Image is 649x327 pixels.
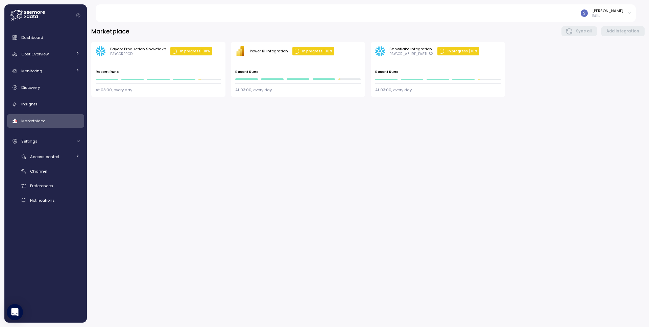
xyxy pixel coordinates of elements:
span: Sync all [576,27,592,36]
p: 10 % [326,49,333,54]
p: In progress [302,49,322,54]
a: Cost Overview [7,47,84,61]
div: [PERSON_NAME] [592,8,623,14]
span: Add integration [606,27,639,36]
a: Insights [7,98,84,111]
span: Preferences [30,183,53,188]
span: Discovery [21,85,40,90]
p: Recent Runs [235,70,361,74]
div: Paycor Production Snowflake [110,46,166,52]
span: Settings [21,139,38,144]
p: Recent Runs [375,70,501,74]
a: Monitoring [7,64,84,78]
a: Access control [7,151,84,162]
button: Sync all [561,26,597,36]
button: Collapse navigation [74,13,82,18]
span: Notifications [30,198,55,203]
a: Settings [7,134,84,148]
div: Power BI integration [250,48,288,54]
img: ACg8ocLCy7HMj59gwelRyEldAl2GQfy23E10ipDNf0SDYCnD3y85RA=s96-c [581,9,588,17]
a: Preferences [7,180,84,191]
h3: Marketplace [91,27,129,35]
p: In progress [448,49,468,54]
p: Recent Runs [96,70,221,74]
a: Channel [7,166,84,177]
span: Cost Overview [21,51,49,57]
div: PAYCORPROD [110,52,133,56]
div: PAYCOR_AZURE_EASTUS2 [389,52,433,56]
span: Channel [30,169,47,174]
a: Marketplace [7,114,84,128]
span: Insights [21,101,38,107]
span: Marketplace [21,118,45,124]
a: Dashboard [7,31,84,44]
a: Notifications [7,195,84,206]
div: Open Intercom Messenger [7,304,23,320]
div: Snowflake integration [389,46,432,52]
div: At 03:00, every day [96,87,132,93]
span: Monitoring [21,68,42,74]
p: 10 % [471,49,478,54]
div: At 03:00, every day [375,87,412,93]
button: Add integration [601,26,645,36]
span: Access control [30,154,59,159]
p: Editor [592,14,623,18]
p: In progress [180,49,200,54]
p: 10 % [203,49,210,54]
span: Dashboard [21,35,43,40]
a: Discovery [7,81,84,94]
div: At 03:00, every day [235,87,272,93]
